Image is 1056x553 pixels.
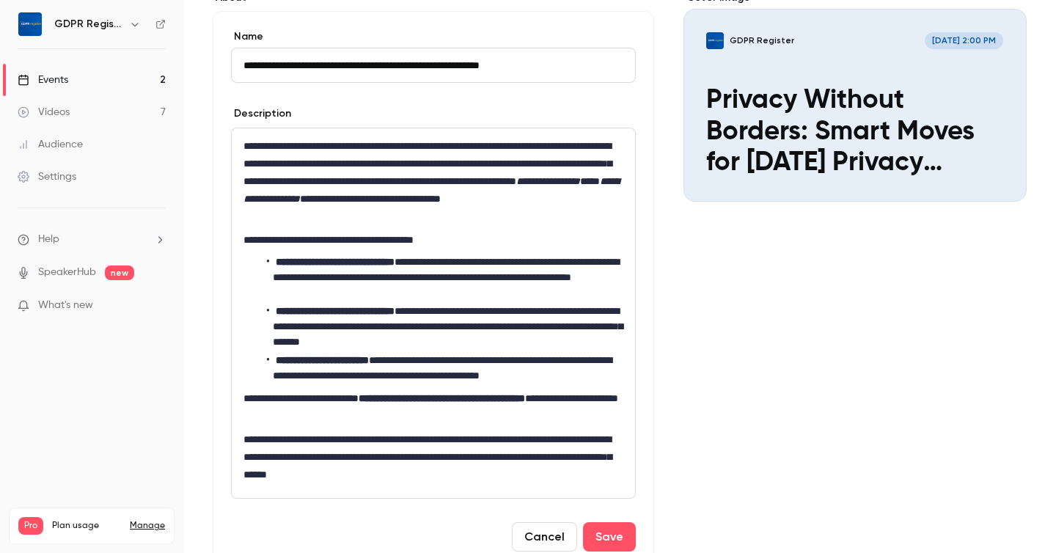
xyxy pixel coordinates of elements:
[52,520,121,532] span: Plan usage
[38,265,96,280] a: SpeakerHub
[148,299,166,312] iframe: Noticeable Trigger
[38,232,59,247] span: Help
[18,137,83,152] div: Audience
[38,298,93,313] span: What's new
[18,517,43,535] span: Pro
[18,232,166,247] li: help-dropdown-opener
[18,169,76,184] div: Settings
[231,106,291,121] label: Description
[231,128,636,499] section: description
[54,17,123,32] h6: GDPR Register
[18,12,42,36] img: GDPR Register
[18,105,70,120] div: Videos
[231,29,636,44] label: Name
[130,520,165,532] a: Manage
[583,522,636,552] button: Save
[105,265,134,280] span: new
[18,73,68,87] div: Events
[512,522,577,552] button: Cancel
[232,128,635,498] div: editor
